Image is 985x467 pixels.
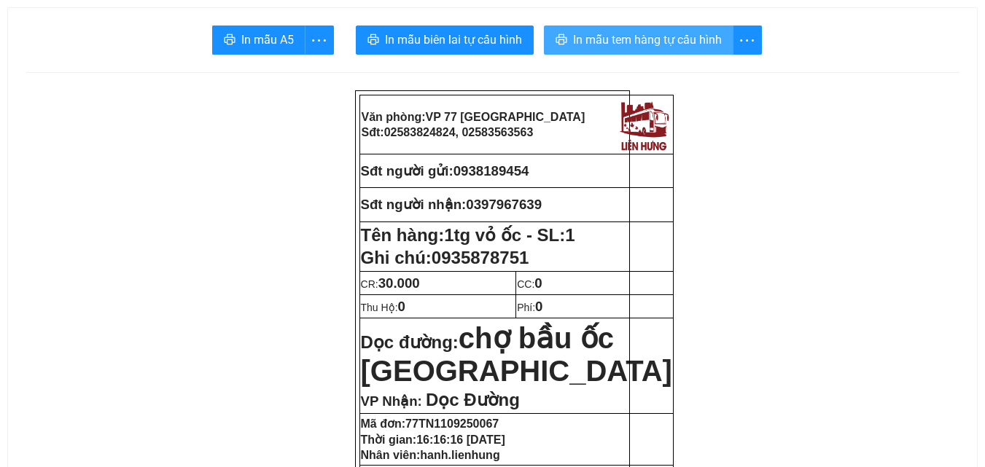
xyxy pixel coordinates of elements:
span: printer [224,34,235,47]
button: more [305,25,334,55]
strong: Tên hàng: [361,225,575,245]
span: 0 [534,275,542,291]
strong: Phiếu gửi hàng [60,79,159,94]
strong: Thời gian: [361,433,505,446]
button: more [733,25,762,55]
strong: SĐT gửi: [106,103,200,114]
span: CR: [361,278,420,290]
span: VP Nhận: [361,393,422,409]
span: In mẫu tem hàng tự cấu hình [573,31,722,49]
strong: Sđt người nhận: [361,197,467,212]
span: In mẫu biên lai tự cấu hình [385,31,522,49]
span: printer [367,34,379,47]
button: printerIn mẫu biên lai tự cấu hình [356,25,534,55]
span: Thu Hộ: [361,302,405,313]
span: 77TN1109250067 [405,417,499,430]
span: 0935878751 [432,248,529,267]
span: 02583824824, 02583563563 [384,126,534,138]
strong: Mã đơn: [361,417,499,430]
span: 0 [398,299,405,314]
strong: Văn phòng: [362,111,585,123]
img: logo [616,97,671,152]
span: 0397967639 [466,197,542,212]
span: 1tg vỏ ốc - SL: [444,225,575,245]
span: chợ bầu ốc [GEOGRAPHIC_DATA] [361,322,672,387]
span: CC: [517,278,542,290]
span: 30.000 [378,275,420,291]
strong: Sđt người gửi: [361,163,453,178]
span: printer [556,34,567,47]
span: more [733,31,761,50]
span: VP 77 [GEOGRAPHIC_DATA] [426,111,585,123]
strong: Nhà xe Liên Hưng [5,7,120,23]
span: In mẫu A5 [241,31,294,49]
strong: Sđt: [362,126,534,138]
span: 0 [535,299,542,314]
span: Dọc Đường [426,390,520,409]
span: 0938189454 [453,163,529,178]
span: more [305,31,333,50]
span: 0938189454 [147,103,200,114]
span: hanh.lienhung [420,449,499,461]
span: ny [52,103,64,114]
button: printerIn mẫu A5 [212,25,305,55]
strong: Nhân viên: [361,449,500,461]
strong: Dọc đường: [361,332,672,385]
span: Phí: [517,302,542,313]
img: logo [157,10,214,71]
span: 1 [565,225,575,245]
strong: VP: 77 [GEOGRAPHIC_DATA], [GEOGRAPHIC_DATA] [5,25,155,73]
span: 16:16:16 [DATE] [416,433,505,446]
button: printerIn mẫu tem hàng tự cấu hình [544,25,733,55]
strong: Người gửi: [5,103,64,114]
span: Ghi chú: [361,248,529,267]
